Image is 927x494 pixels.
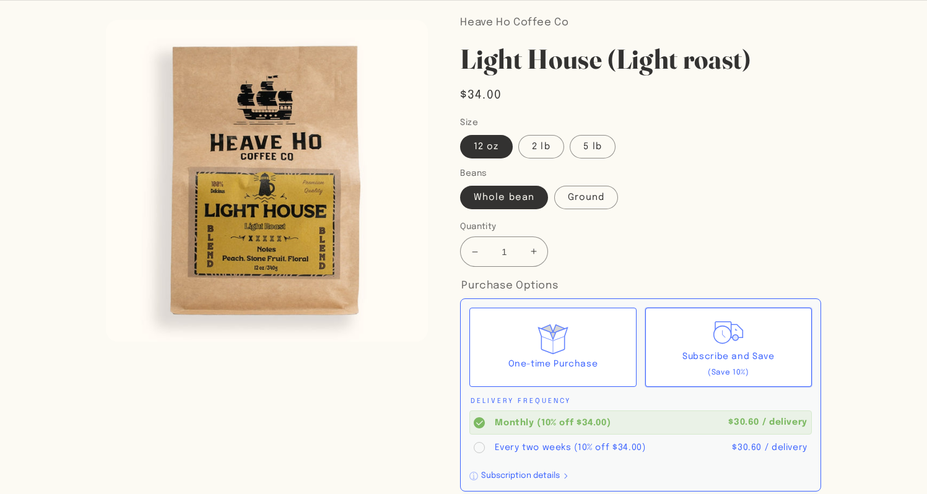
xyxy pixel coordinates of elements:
[460,116,479,129] legend: Size
[728,418,759,427] span: $30.60
[469,470,569,482] button: Subscription details
[708,369,749,376] span: (Save 10%)
[460,167,488,180] legend: Beans
[682,352,774,361] span: Subscribe and Save
[106,20,428,342] media-gallery: Gallery Viewer
[460,135,512,158] label: 12 oz
[554,186,618,209] label: Ground
[570,135,615,158] label: 5 lb
[469,396,572,407] legend: Delivery Frequency
[460,186,548,209] label: Whole bean
[732,443,762,452] span: $30.60
[495,417,723,429] div: Monthly (10% off $34.00)
[460,41,821,77] h1: Light House (Light roast)
[460,14,821,32] p: Heave Ho Coffee Co
[460,277,559,295] legend: Purchase Options
[481,472,560,480] div: Subscription details
[495,441,727,454] div: Every two weeks (10% off $34.00)
[460,220,701,233] label: Quantity
[518,135,564,158] label: 2 lb
[460,87,502,104] span: $34.00
[508,357,598,372] div: One-time Purchase
[762,418,807,427] span: / delivery
[765,443,807,452] span: / delivery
